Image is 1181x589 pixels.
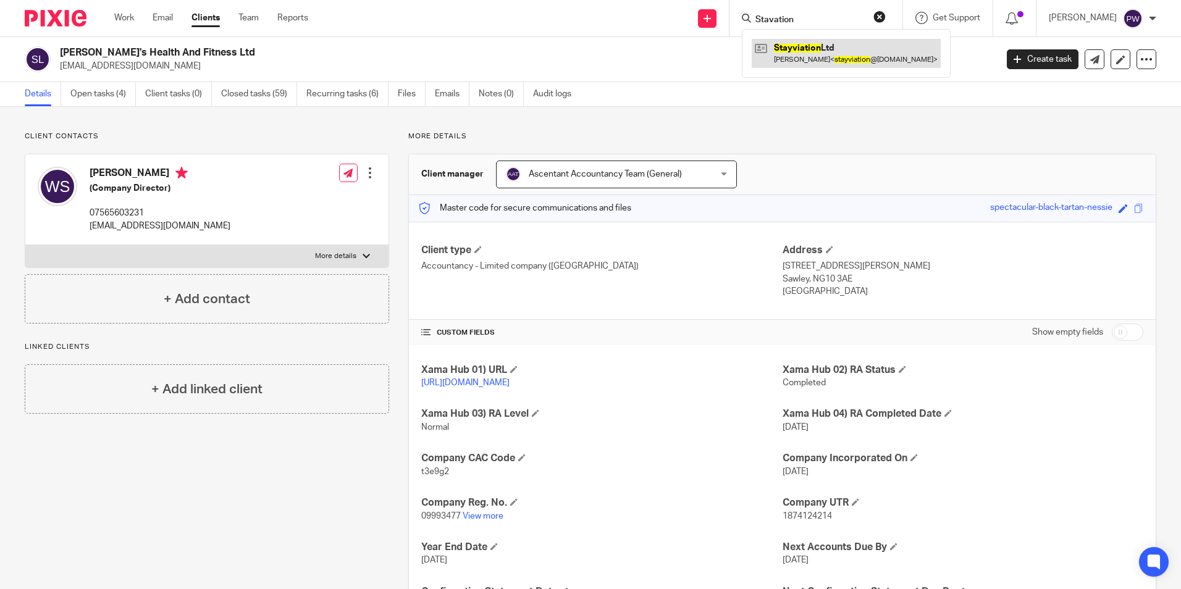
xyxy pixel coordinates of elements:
[315,251,356,261] p: More details
[479,82,524,106] a: Notes (0)
[783,244,1143,257] h4: Address
[277,12,308,24] a: Reports
[60,46,802,59] h2: [PERSON_NAME]'s Health And Fitness Ltd
[421,423,449,432] span: Normal
[421,452,782,465] h4: Company CAC Code
[114,12,134,24] a: Work
[421,244,782,257] h4: Client type
[933,14,980,22] span: Get Support
[529,170,682,178] span: Ascentant Accountancy Team (General)
[783,364,1143,377] h4: Xama Hub 02) RA Status
[421,364,782,377] h4: Xama Hub 01) URL
[783,512,832,520] span: 1874124214
[990,201,1112,215] div: spectacular-black-tartan-nessie
[783,285,1143,298] p: [GEOGRAPHIC_DATA]
[25,82,61,106] a: Details
[90,167,230,182] h4: [PERSON_NAME]
[90,207,230,219] p: 07565603231
[238,12,259,24] a: Team
[783,556,809,564] span: [DATE]
[421,496,782,509] h4: Company Reg. No.
[783,407,1143,420] h4: Xama Hub 04) RA Completed Date
[1123,9,1143,28] img: svg%3E
[533,82,581,106] a: Audit logs
[754,15,865,26] input: Search
[421,378,510,387] a: [URL][DOMAIN_NAME]
[421,556,447,564] span: [DATE]
[221,82,297,106] a: Closed tasks (59)
[25,10,86,27] img: Pixie
[398,82,426,106] a: Files
[783,423,809,432] span: [DATE]
[90,182,230,194] h5: (Company Director)
[421,407,782,420] h4: Xama Hub 03) RA Level
[783,273,1143,285] p: Sawley, NG10 3AE
[306,82,389,106] a: Recurring tasks (6)
[175,167,188,179] i: Primary
[783,496,1143,509] h4: Company UTR
[1049,12,1117,24] p: [PERSON_NAME]
[70,82,136,106] a: Open tasks (4)
[783,541,1143,554] h4: Next Accounts Due By
[421,260,782,272] p: Accountancy - Limited company ([GEOGRAPHIC_DATA])
[783,260,1143,272] p: [STREET_ADDRESS][PERSON_NAME]
[783,378,826,387] span: Completed
[873,10,886,23] button: Clear
[408,132,1156,141] p: More details
[145,82,212,106] a: Client tasks (0)
[25,342,389,352] p: Linked clients
[38,167,77,206] img: svg%3E
[421,168,484,180] h3: Client manager
[191,12,220,24] a: Clients
[421,467,449,476] span: t3e9g2
[506,167,521,182] img: svg%3E
[25,46,51,72] img: svg%3E
[25,132,389,141] p: Client contacts
[418,202,631,214] p: Master code for secure communications and files
[783,452,1143,465] h4: Company Incorporated On
[783,467,809,476] span: [DATE]
[153,12,173,24] a: Email
[90,220,230,232] p: [EMAIL_ADDRESS][DOMAIN_NAME]
[421,512,461,520] span: 09993477
[421,541,782,554] h4: Year End Date
[435,82,469,106] a: Emails
[1007,49,1078,69] a: Create task
[421,328,782,338] h4: CUSTOM FIELDS
[1032,326,1103,338] label: Show empty fields
[463,512,503,520] a: View more
[164,290,250,309] h4: + Add contact
[151,380,263,399] h4: + Add linked client
[60,60,988,72] p: [EMAIL_ADDRESS][DOMAIN_NAME]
